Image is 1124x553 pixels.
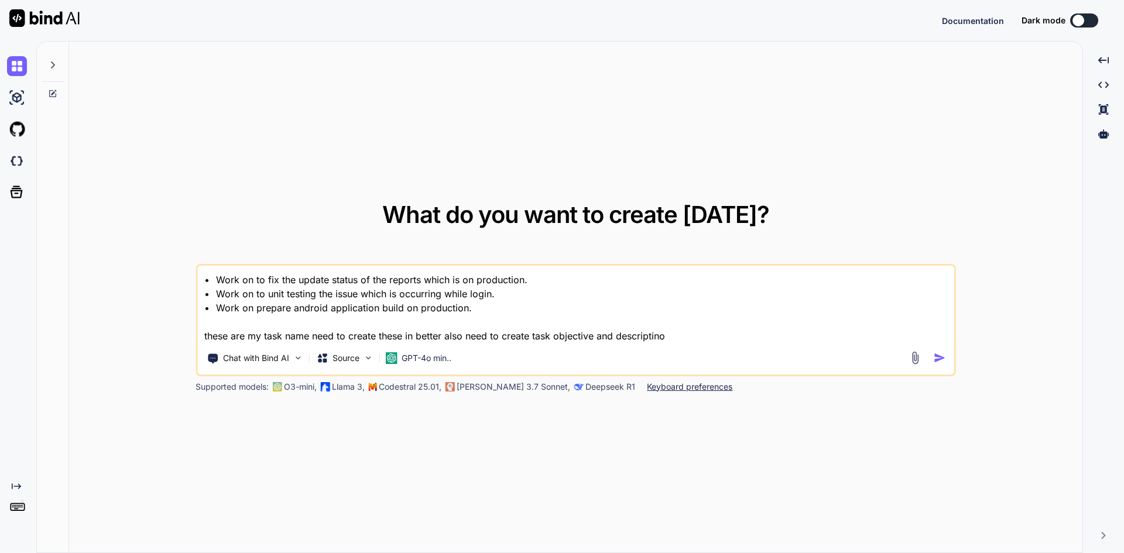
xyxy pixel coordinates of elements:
img: Pick Tools [293,353,303,363]
p: Codestral 25.01, [379,381,441,393]
img: ai-studio [7,88,27,108]
p: [PERSON_NAME] 3.7 Sonnet, [457,381,570,393]
p: Llama 3, [332,381,365,393]
img: GPT-4o mini [385,352,397,364]
p: Chat with Bind AI [223,352,289,364]
img: claude [445,382,454,391]
span: What do you want to create [DATE]? [382,200,769,229]
img: icon [934,352,946,364]
img: Bind AI [9,9,80,27]
img: Llama2 [320,382,330,391]
img: GPT-4 [272,382,282,391]
textarea: • Work on to fix the update status of the reports which is on production. • Work on to unit testi... [197,266,954,343]
span: Dark mode [1022,15,1065,26]
p: GPT-4o min.. [402,352,451,364]
img: claude [574,382,583,391]
img: Pick Models [363,353,373,363]
img: chat [7,56,27,76]
img: darkCloudIdeIcon [7,151,27,171]
p: O3-mini, [284,381,317,393]
p: Supported models: [196,381,269,393]
img: Mistral-AI [368,383,376,391]
img: attachment [909,351,922,365]
p: Keyboard preferences [647,381,732,393]
span: Documentation [942,16,1004,26]
p: Source [333,352,359,364]
img: githubLight [7,119,27,139]
p: Deepseek R1 [585,381,635,393]
button: Documentation [942,15,1004,27]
